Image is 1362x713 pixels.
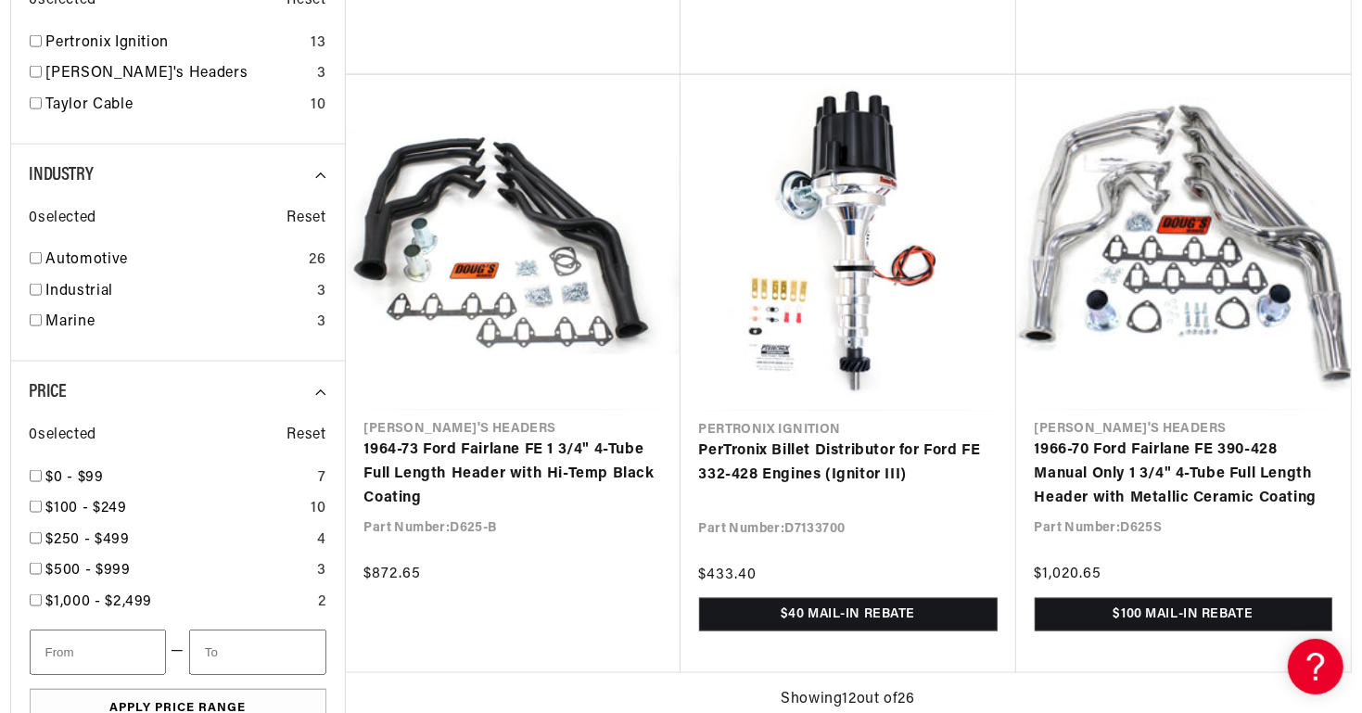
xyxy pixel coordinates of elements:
input: To [189,630,326,675]
a: Automotive [46,248,302,273]
span: $0 - $99 [46,470,104,485]
div: 10 [311,497,325,521]
span: $500 - $999 [46,563,131,578]
a: Pertronix Ignition [46,32,304,56]
div: 3 [317,559,326,583]
span: Price [30,383,67,401]
a: Industrial [46,280,310,304]
div: 10 [311,94,325,118]
span: $250 - $499 [46,532,130,547]
span: Showing 12 out of 26 [781,688,914,712]
span: 0 selected [30,207,96,231]
div: 4 [317,528,326,553]
span: Reset [287,424,326,448]
a: Taylor Cable [46,94,304,118]
span: Industry [30,166,94,185]
div: 3 [317,280,326,304]
div: 3 [317,62,326,86]
div: 3 [317,311,326,335]
span: Reset [287,207,326,231]
div: 26 [309,248,325,273]
a: 1964-73 Ford Fairlane FE 1 3/4" 4-Tube Full Length Header with Hi-Temp Black Coating [364,439,662,510]
div: 2 [318,591,326,615]
span: $1,000 - $2,499 [46,594,153,609]
div: 13 [311,32,325,56]
a: [PERSON_NAME]'s Headers [46,62,310,86]
a: PerTronix Billet Distributor for Ford FE 332-428 Engines (Ignitor III) [699,439,998,487]
span: 0 selected [30,424,96,448]
span: — [171,640,185,664]
a: 1966-70 Ford Fairlane FE 390-428 Manual Only 1 3/4" 4-Tube Full Length Header with Metallic Ceram... [1035,439,1332,510]
input: From [30,630,167,675]
div: 7 [318,466,326,490]
span: $100 - $249 [46,501,127,516]
a: Marine [46,311,310,335]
